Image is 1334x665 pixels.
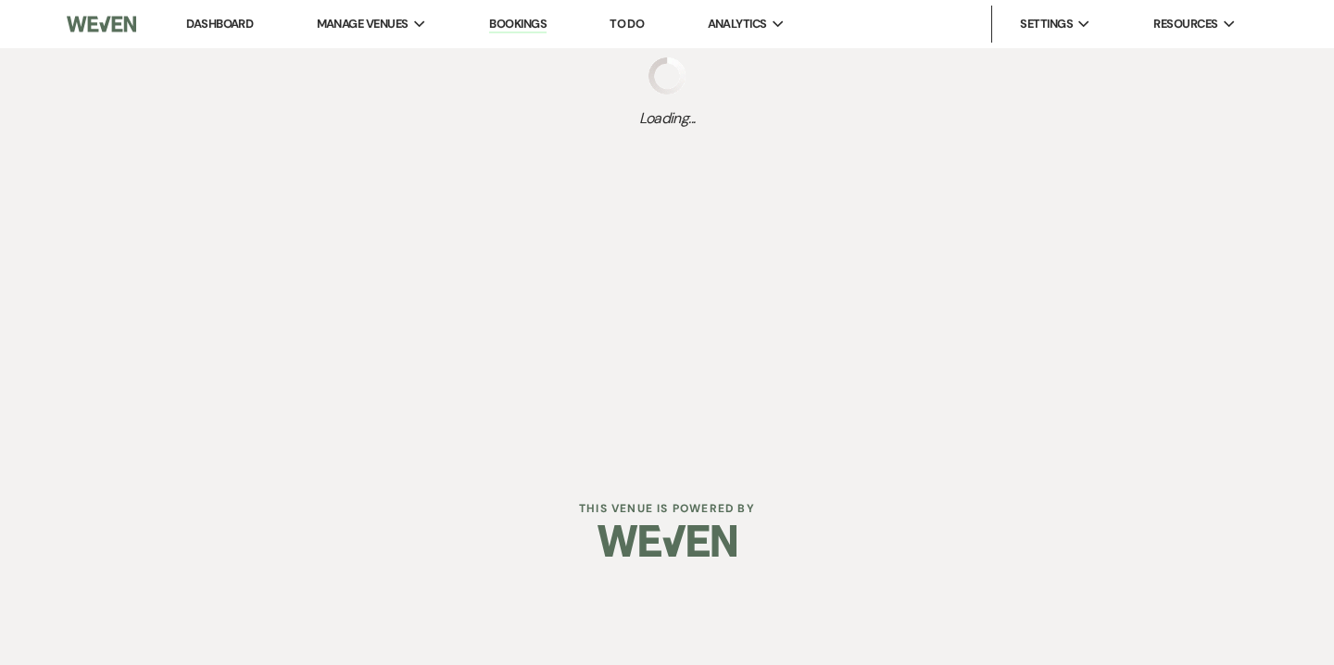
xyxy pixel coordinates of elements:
[598,508,736,573] img: Weven Logo
[317,15,409,33] span: Manage Venues
[489,16,547,33] a: Bookings
[610,16,644,31] a: To Do
[708,15,767,33] span: Analytics
[1153,15,1217,33] span: Resources
[639,107,696,130] span: Loading...
[67,5,136,44] img: Weven Logo
[1020,15,1073,33] span: Settings
[186,16,253,31] a: Dashboard
[648,57,686,94] img: loading spinner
